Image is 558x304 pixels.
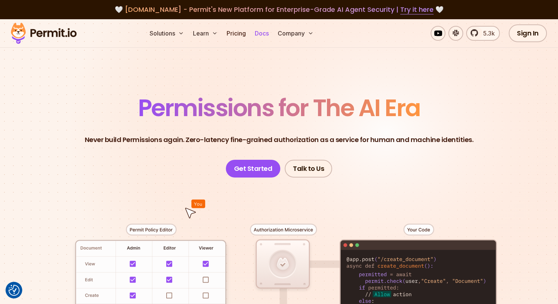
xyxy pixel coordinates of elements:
button: Company [275,26,317,41]
img: Permit logo [7,21,80,46]
button: Solutions [147,26,187,41]
a: Talk to Us [285,160,332,178]
div: 🤍 🤍 [18,4,540,15]
a: Pricing [224,26,249,41]
span: Permissions for The AI Era [138,91,420,124]
a: Sign In [509,24,547,42]
button: Learn [190,26,221,41]
a: Get Started [226,160,281,178]
p: Never build Permissions again. Zero-latency fine-grained authorization as a service for human and... [85,135,474,145]
button: Consent Preferences [9,285,20,296]
a: Docs [252,26,272,41]
span: [DOMAIN_NAME] - Permit's New Platform for Enterprise-Grade AI Agent Security | [125,5,434,14]
img: Revisit consent button [9,285,20,296]
a: 5.3k [466,26,500,41]
span: 5.3k [479,29,495,38]
a: Try it here [400,5,434,14]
